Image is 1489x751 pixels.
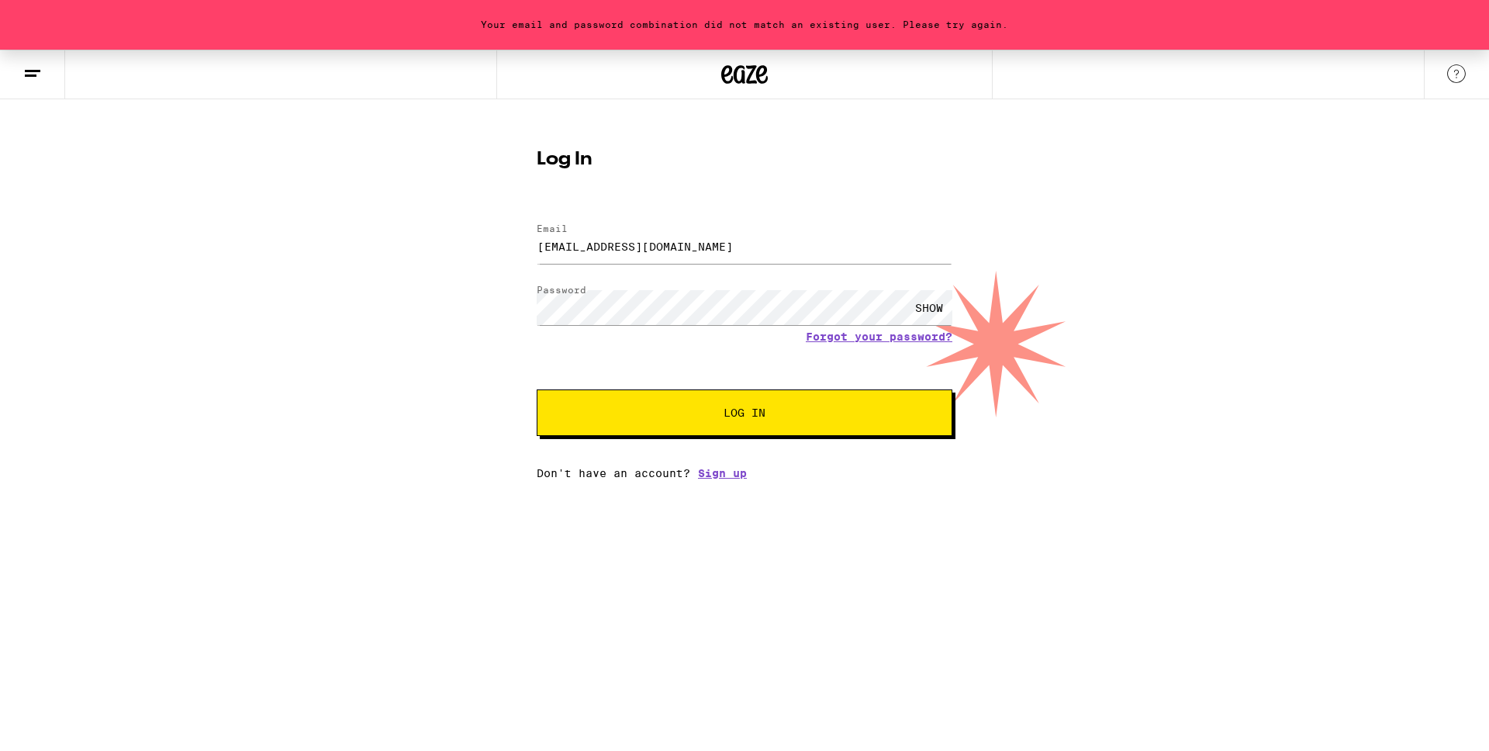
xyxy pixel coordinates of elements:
div: SHOW [906,290,952,325]
h1: Log In [537,151,952,169]
div: Don't have an account? [537,467,952,479]
a: Sign up [698,467,747,479]
button: Log In [537,389,952,436]
input: Email [537,229,952,264]
span: Log In [724,407,765,418]
label: Password [537,285,586,295]
label: Email [537,223,568,234]
span: Hi. Need any help? [9,11,112,23]
a: Forgot your password? [806,331,952,343]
